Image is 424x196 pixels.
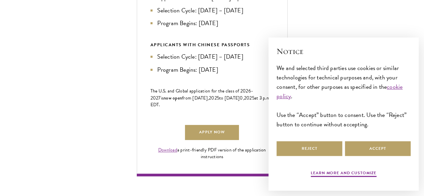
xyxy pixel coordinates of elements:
[150,147,274,160] div: a print-friendly PDF version of the application instructions
[150,6,274,15] li: Selection Cycle: [DATE] – [DATE]
[311,170,376,178] button: Learn more and customize
[243,94,244,102] span: ,
[150,65,274,74] li: Program Begins: [DATE]
[277,82,403,101] a: cookie policy
[277,141,342,156] button: Reject
[158,146,177,153] a: Download
[240,94,243,102] span: 0
[150,52,274,61] li: Selection Cycle: [DATE] – [DATE]
[161,94,164,102] span: is
[150,94,271,108] span: at 3 p.m. EDT.
[209,94,217,102] span: 202
[244,94,252,102] span: 202
[345,141,411,156] button: Accept
[252,94,254,102] span: 5
[164,94,182,101] span: now open
[219,94,240,102] span: to [DATE]
[182,94,209,102] span: from [DATE],
[185,125,239,140] a: Apply Now
[150,87,253,102] span: -202
[277,63,411,129] div: We and selected third parties use cookies or similar technologies for technical purposes and, wit...
[158,94,161,102] span: 7
[150,18,274,28] li: Program Begins: [DATE]
[277,46,411,57] h2: Notice
[217,94,219,102] span: 5
[150,41,274,49] div: APPLICANTS WITH CHINESE PASSPORTS
[150,87,248,94] span: The U.S. and Global application for the class of 202
[248,87,251,94] span: 6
